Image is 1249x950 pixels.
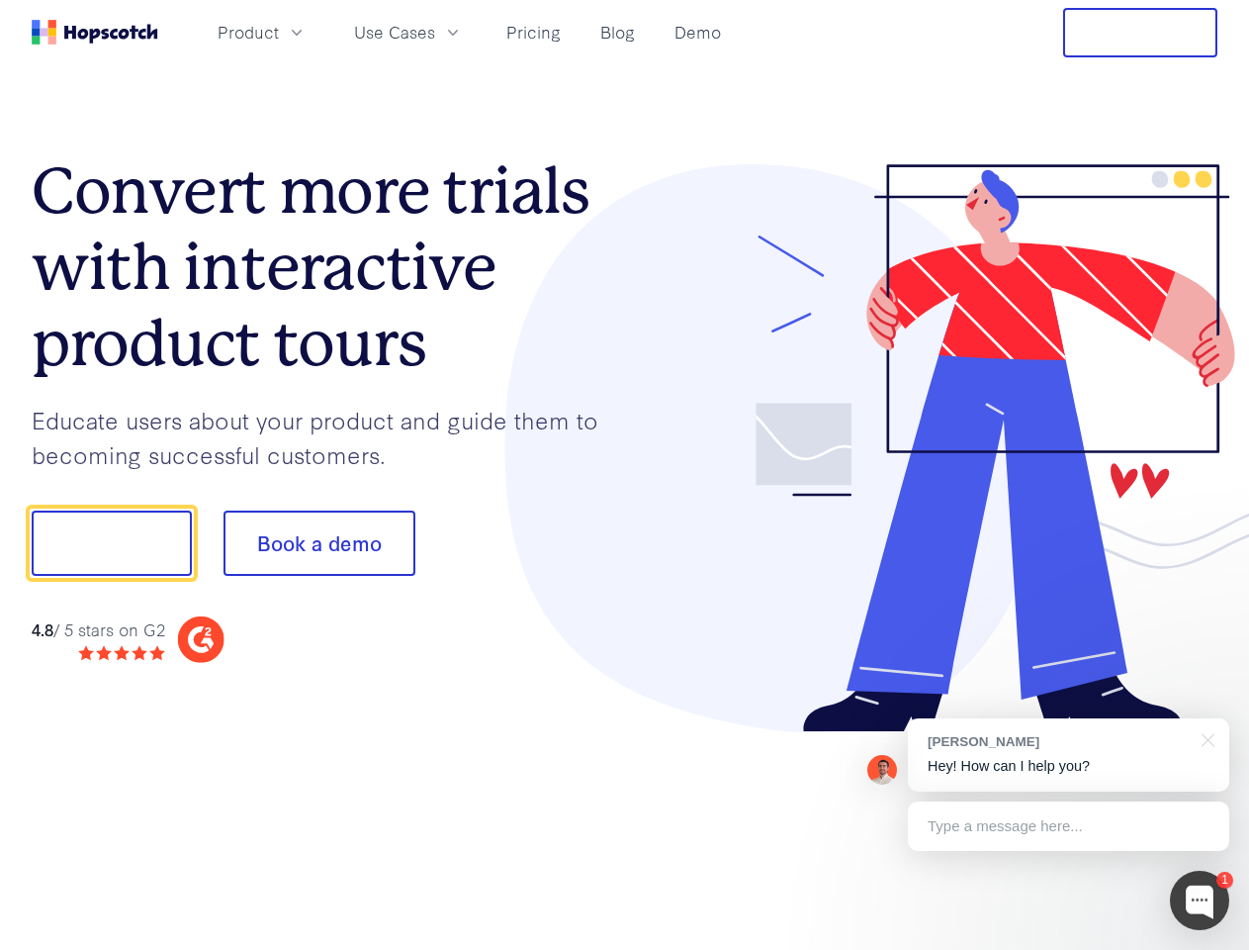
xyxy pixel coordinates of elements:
span: Product [218,20,279,45]
a: Pricing [498,16,569,48]
strong: 4.8 [32,617,53,640]
button: Book a demo [223,511,415,576]
button: Show me! [32,511,192,576]
div: / 5 stars on G2 [32,617,165,642]
span: Use Cases [354,20,435,45]
a: Home [32,20,158,45]
img: Mark Spera [867,755,897,785]
div: 1 [1216,872,1233,889]
p: Hey! How can I help you? [928,756,1209,777]
p: Educate users about your product and guide them to becoming successful customers. [32,403,625,471]
h1: Convert more trials with interactive product tours [32,153,625,381]
button: Product [206,16,318,48]
a: Blog [592,16,643,48]
div: [PERSON_NAME] [928,732,1190,751]
button: Use Cases [342,16,475,48]
div: Type a message here... [908,802,1229,851]
a: Demo [667,16,729,48]
button: Free Trial [1063,8,1217,57]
